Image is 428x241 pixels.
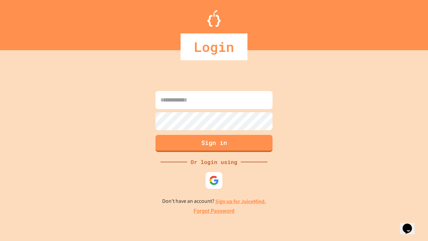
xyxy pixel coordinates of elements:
[215,198,266,205] a: Sign up for JuiceMind.
[194,207,234,215] a: Forgot Password
[187,158,241,166] div: Or login using
[155,135,273,152] button: Sign in
[400,214,421,234] iframe: chat widget
[162,197,266,206] p: Don't have an account?
[207,10,221,27] img: Logo.svg
[181,33,247,60] div: Login
[209,175,219,185] img: google-icon.svg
